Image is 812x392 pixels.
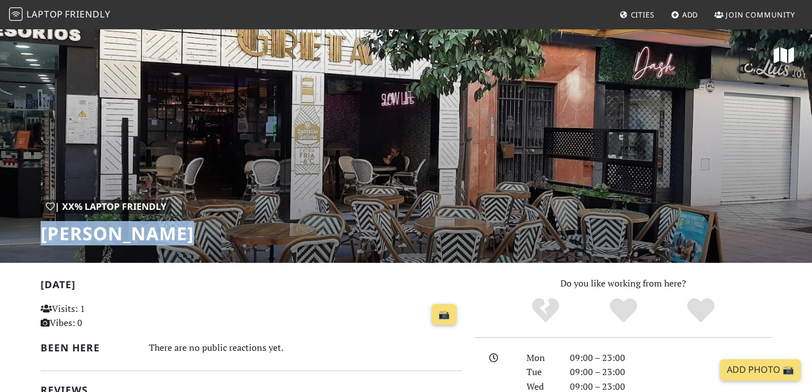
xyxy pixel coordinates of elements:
[475,276,772,291] p: Do you like working from here?
[710,5,800,25] a: Join Community
[507,297,585,325] div: No
[9,5,111,25] a: LaptopFriendly LaptopFriendly
[520,365,563,380] div: Tue
[41,200,172,214] div: | XX% Laptop Friendly
[563,351,779,365] div: 09:00 – 23:00
[615,5,659,25] a: Cities
[9,7,23,21] img: LaptopFriendly
[65,8,110,20] span: Friendly
[27,8,63,20] span: Laptop
[41,342,136,354] h2: Been here
[726,10,795,20] span: Join Community
[149,340,462,356] div: There are no public reactions yet.
[666,5,703,25] a: Add
[41,223,194,244] h1: [PERSON_NAME]
[585,297,662,325] div: Yes
[41,302,172,331] p: Visits: 1 Vibes: 0
[662,297,740,325] div: Definitely!
[563,365,779,380] div: 09:00 – 23:00
[520,351,563,365] div: Mon
[631,10,655,20] span: Cities
[41,279,462,295] h2: [DATE]
[682,10,699,20] span: Add
[432,304,457,325] a: 📸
